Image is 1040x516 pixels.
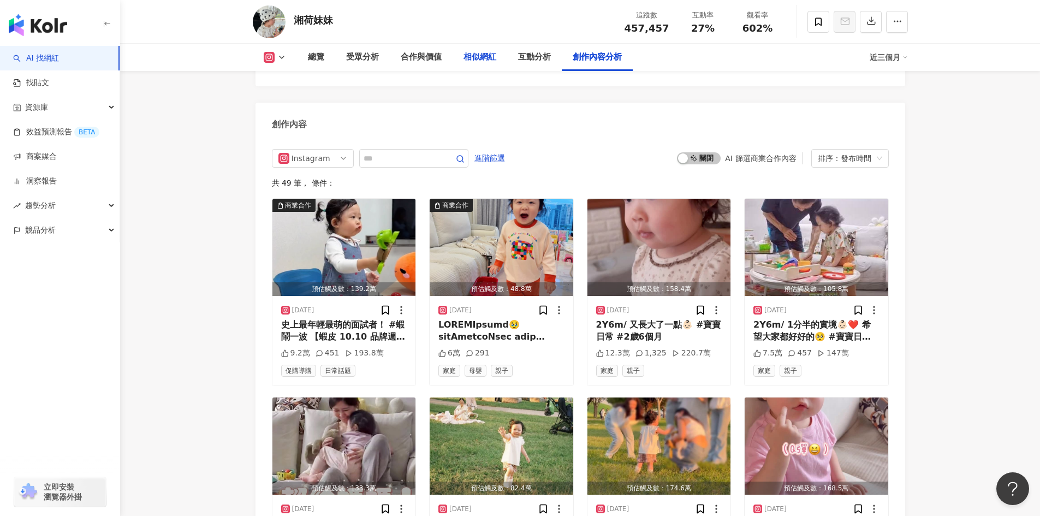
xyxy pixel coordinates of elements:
div: 451 [316,348,340,359]
span: 457,457 [625,22,669,34]
button: 進階篩選 [474,149,506,167]
div: 創作內容 [272,118,307,131]
div: 220.7萬 [672,348,711,359]
img: post-image [587,398,731,495]
button: 預估觸及數：158.4萬 [587,199,731,296]
div: 預估觸及數：158.4萬 [587,282,731,296]
div: [DATE] [449,505,472,514]
div: 2Y6m/ 1分半的實境👶🏻❤️ 希望大家都好好的🥺 #寶寶日記 #2歲6個月 [753,319,879,343]
div: 12.3萬 [596,348,630,359]
div: 排序：發布時間 [818,150,872,167]
span: 家庭 [438,365,460,377]
a: 商案媒合 [13,151,57,162]
div: 商業合作 [442,200,468,211]
button: 商業合作預估觸及數：48.8萬 [430,199,573,296]
div: 合作與價值 [401,51,442,64]
div: 相似網紅 [463,51,496,64]
div: 457 [788,348,812,359]
span: 家庭 [753,365,775,377]
iframe: Help Scout Beacon - Open [996,472,1029,505]
img: post-image [272,398,416,495]
img: post-image [745,199,888,296]
span: rise [13,202,21,210]
div: 預估觸及數：82.4萬 [430,482,573,495]
div: 預估觸及數：133.3萬 [272,482,416,495]
span: 母嬰 [465,365,486,377]
span: 家庭 [596,365,618,377]
img: chrome extension [17,483,39,501]
div: 預估觸及數：168.5萬 [745,482,888,495]
img: post-image [430,398,573,495]
div: 6萬 [438,348,460,359]
div: 預估觸及數：174.6萬 [587,482,731,495]
a: 洞察報告 [13,176,57,187]
img: post-image [587,199,731,296]
div: 147萬 [817,348,849,359]
button: 預估觸及數：174.6萬 [587,398,731,495]
div: [DATE] [607,505,629,514]
button: 預估觸及數：105.8萬 [745,199,888,296]
span: 親子 [622,365,644,377]
div: 共 49 筆 ， 條件： [272,179,889,187]
img: post-image [272,199,416,296]
span: 進階篩選 [474,150,505,167]
div: [DATE] [764,505,787,514]
button: 預估觸及數：168.5萬 [745,398,888,495]
button: 預估觸及數：82.4萬 [430,398,573,495]
div: 互動率 [682,10,724,21]
img: post-image [430,199,573,296]
a: chrome extension立即安裝 瀏覽器外掛 [14,477,106,507]
span: 27% [691,23,715,34]
div: [DATE] [764,306,787,315]
div: 近三個月 [870,49,908,66]
span: 親子 [780,365,801,377]
div: 互動分析 [518,51,551,64]
div: [DATE] [292,306,314,315]
span: 日常話題 [320,365,355,377]
span: 競品分析 [25,218,56,242]
div: 追蹤數 [625,10,669,21]
span: 602% [742,23,773,34]
div: 291 [466,348,490,359]
div: AI 篩選商業合作內容 [725,154,796,163]
div: LOREMIpsumd🥹 sitAmetcoNsec adip elitseddoei temporinciDIDUNT UTLAbore～ etdoloremagn😍 aliquaenimad... [438,319,564,343]
div: 湘荷妹妹 [294,13,333,27]
img: post-image [745,398,888,495]
div: [DATE] [607,306,629,315]
div: 9.2萬 [281,348,310,359]
div: [DATE] [449,306,472,315]
span: 親子 [491,365,513,377]
div: 預估觸及數：48.8萬 [430,282,573,296]
a: searchAI 找網紅 [13,53,59,64]
img: logo [9,14,67,36]
div: 預估觸及數：139.2萬 [272,282,416,296]
div: 創作內容分析 [573,51,622,64]
span: 資源庫 [25,95,48,120]
span: 趨勢分析 [25,193,56,218]
div: 1,325 [635,348,667,359]
div: 總覽 [308,51,324,64]
div: Instagram [292,150,327,167]
span: 立即安裝 瀏覽器外掛 [44,482,82,502]
div: 商業合作 [285,200,311,211]
a: 效益預測報告BETA [13,127,99,138]
div: 2Y6m/ 又長大了一點👶🏻 #寶寶日常 #2歲6個月 [596,319,722,343]
div: 193.8萬 [345,348,384,359]
button: 預估觸及數：133.3萬 [272,398,416,495]
a: 找貼文 [13,78,49,88]
span: 促購導購 [281,365,316,377]
div: 預估觸及數：105.8萬 [745,282,888,296]
button: 商業合作預估觸及數：139.2萬 [272,199,416,296]
div: 受眾分析 [346,51,379,64]
div: 史上最年輕最萌的面試者！ #蝦鬧一波 【蝦皮 10.10 品牌週年慶】 👑刷卡加碼 6% 人人有 👑全站宅配免運 👑滿千現折$200 ​#蝦皮購物 #ShopeeTW #正品保證 [281,319,407,343]
div: 觀看率 [737,10,778,21]
img: KOL Avatar [253,5,286,38]
div: [DATE] [292,505,314,514]
div: 7.5萬 [753,348,782,359]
